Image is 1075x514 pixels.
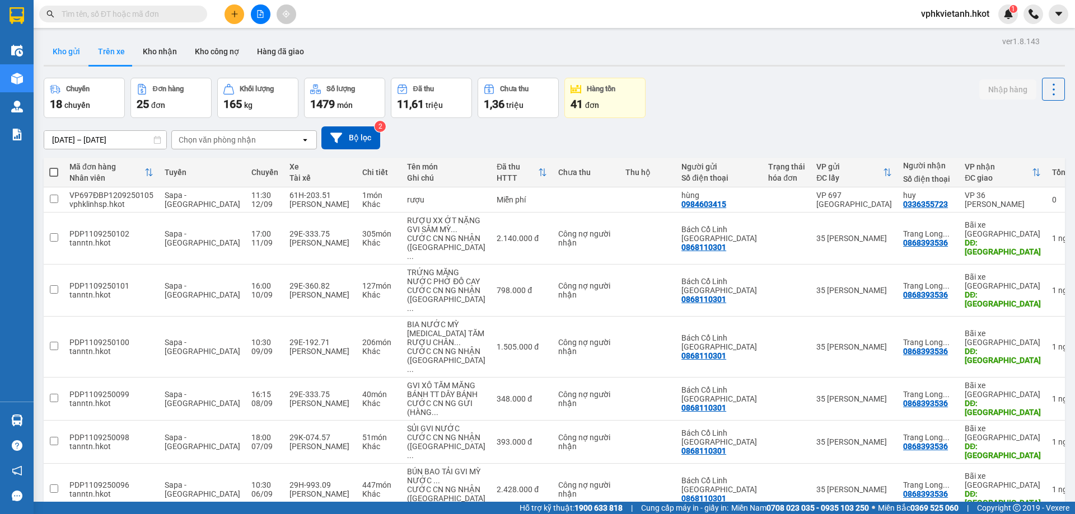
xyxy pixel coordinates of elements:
div: 0868393536 [903,347,948,356]
th: Toggle SortBy [811,158,898,187]
div: 305 món [362,229,396,238]
div: 29E-333.75 [289,229,351,238]
span: Sapa - [GEOGRAPHIC_DATA] [165,480,240,498]
div: CƯỚC CN NG NHẬN (HÀNG ĐI 6/9) [407,485,485,512]
div: 16:00 [251,281,278,290]
div: 51 món [362,433,396,442]
div: vphklinhsp.hkot [69,200,153,209]
span: question-circle [12,440,22,451]
span: ... [407,304,414,313]
strong: 1900 633 818 [574,503,623,512]
span: 18 [50,97,62,111]
svg: open [301,135,310,144]
div: 0868393536 [903,290,948,299]
sup: 2 [375,121,386,132]
span: Sapa - [GEOGRAPHIC_DATA] [165,191,240,209]
div: Bách Cổ Linh Long Biên [681,476,757,494]
div: VP 36 [PERSON_NAME] [965,191,1041,209]
div: 35 [PERSON_NAME] [816,286,892,295]
div: tanntn.hkot [69,347,153,356]
div: 29E-360.82 [289,281,351,290]
div: Chọn văn phòng nhận [179,134,256,145]
div: Chưa thu [500,85,529,93]
strong: 0369 525 060 [910,503,959,512]
div: Ghi chú [407,173,485,182]
button: Kho gửi [44,38,89,65]
div: Người nhận [903,161,954,170]
img: warehouse-icon [11,101,23,112]
span: ... [943,480,950,489]
div: Khác [362,290,396,299]
span: chuyến [64,101,90,110]
div: DĐ: Long Biên [965,399,1041,417]
div: DĐ: Long Biên [965,290,1041,308]
div: Tuyến [165,168,240,177]
span: Miền Nam [731,502,869,514]
button: Khối lượng165kg [217,78,298,118]
div: 35 [PERSON_NAME] [816,485,892,494]
div: VP 697 [GEOGRAPHIC_DATA] [816,191,892,209]
div: tanntn.hkot [69,489,153,498]
span: | [967,502,969,514]
button: Chưa thu1,36 triệu [478,78,559,118]
span: caret-down [1054,9,1064,19]
div: Chi tiết [362,168,396,177]
span: ... [454,338,461,347]
span: ... [943,390,950,399]
div: 35 [PERSON_NAME] [816,342,892,351]
span: Miền Bắc [878,502,959,514]
span: đơn [151,101,165,110]
div: 798.000 đ [497,286,547,295]
button: Kho công nợ [186,38,248,65]
th: Toggle SortBy [491,158,553,187]
img: warehouse-icon [11,45,23,56]
div: Công nợ người nhận [558,433,614,451]
span: 1,36 [484,97,504,111]
div: 447 món [362,480,396,489]
span: ... [407,365,414,374]
div: Chuyến [251,168,278,177]
div: 29E-333.75 [289,390,351,399]
img: warehouse-icon [11,73,23,84]
span: aim [282,10,290,18]
div: Công nợ người nhận [558,480,614,498]
div: Khác [362,200,396,209]
div: Trang Long Biên (Bách Cổ Linh) [903,229,954,238]
div: 1.505.000 đ [497,342,547,351]
div: Nhân viên [69,173,144,182]
div: Khối lượng [240,85,274,93]
div: DĐ: Long Biên [965,442,1041,460]
div: ĐC giao [965,173,1032,182]
div: huy [903,191,954,200]
div: Trang Long Biên (Bách Cổ Linh) [903,338,954,347]
div: tanntn.hkot [69,290,153,299]
div: [PERSON_NAME] [289,442,351,451]
div: 40 món [362,390,396,399]
div: CƯỚC CN NG GỬI (HÀNG ĐI 8/9) [407,399,485,417]
div: Miễn phí [497,195,547,204]
div: Bãi xe [GEOGRAPHIC_DATA] [965,424,1041,442]
div: 0868393536 [903,442,948,451]
div: 1 món [362,191,396,200]
button: aim [277,4,296,24]
div: Số điện thoại [903,175,954,183]
div: hóa đơn [768,173,805,182]
div: VP gửi [816,162,883,171]
span: search [46,10,54,18]
span: ... [943,338,950,347]
div: 348.000 đ [497,394,547,403]
span: đơn [585,101,599,110]
div: 2.428.000 đ [497,485,547,494]
span: triệu [506,101,524,110]
div: 29H-993.09 [289,480,351,489]
div: 0336355723 [903,200,948,209]
div: Bãi xe [GEOGRAPHIC_DATA] [965,329,1041,347]
div: 11:30 [251,191,278,200]
div: 18:00 [251,433,278,442]
div: Tên món [407,162,485,171]
img: logo-vxr [10,7,24,24]
div: Khác [362,347,396,356]
div: Khác [362,442,396,451]
div: Thu hộ [625,168,670,177]
div: Trạng thái [768,162,805,171]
